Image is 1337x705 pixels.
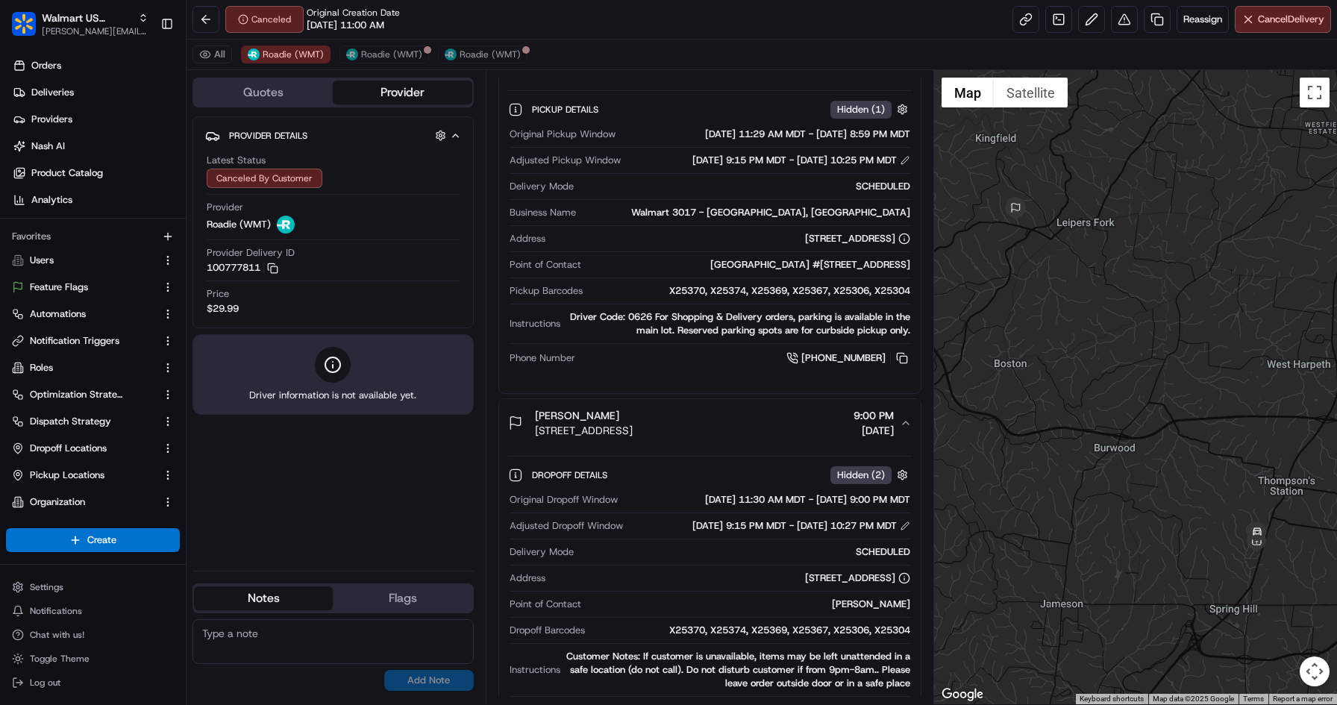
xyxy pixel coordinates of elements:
span: Roles [30,361,53,375]
a: 💻API Documentation [120,210,245,237]
button: Show satellite imagery [994,78,1068,107]
span: Users [30,254,54,267]
span: Point of Contact [510,598,581,611]
button: Reassign [1177,6,1229,33]
span: Roadie (WMT) [263,48,324,60]
button: Log out [6,672,180,693]
img: 1736555255976-a54dd68f-1ca7-489b-9aae-adbdc363a1c4 [15,142,42,169]
button: Dispatch Strategy [6,410,180,433]
span: Knowledge Base [30,216,114,231]
button: All [192,46,232,63]
span: Address [510,571,545,585]
span: Providers [31,113,72,126]
button: Organization [6,490,180,514]
span: Provider Details [229,130,307,142]
a: Open this area in Google Maps (opens a new window) [938,685,987,704]
span: Business Name [510,206,576,219]
div: [STREET_ADDRESS][DATE] [499,81,921,393]
span: [PHONE_NUMBER] [801,351,886,365]
a: Nash AI [6,134,186,158]
a: Providers [6,107,186,131]
span: [DATE] [854,423,894,438]
span: Roadie (WMT) [207,218,271,231]
span: Adjusted Dropoff Window [510,519,623,533]
button: Users [6,248,180,272]
a: Pickup Locations [12,469,156,482]
button: Settings [6,577,180,598]
div: [STREET_ADDRESS] [805,571,910,585]
div: [PERSON_NAME] [587,598,910,611]
button: Roles [6,356,180,380]
span: Latest Status [207,154,266,167]
div: We're available if you need us! [51,157,189,169]
button: Walmart US Stores [42,10,132,25]
span: Nash AI [31,140,65,153]
button: Canceled [225,6,304,33]
button: Create [6,528,180,552]
span: Provider Delivery ID [207,246,295,260]
button: Optimization Strategy [6,383,180,407]
span: Map data ©2025 Google [1153,695,1234,703]
span: Original Creation Date [307,7,400,19]
img: roadie-logo-v2.jpg [248,48,260,60]
span: Product Catalog [31,166,103,180]
button: Notification Triggers [6,329,180,353]
span: Original Pickup Window [510,128,616,141]
p: Welcome 👋 [15,60,272,84]
div: Driver Code: 0626 For Shopping & Delivery orders, parking is available in the main lot. Reserved ... [566,310,910,337]
a: Dispatch Strategy [12,415,156,428]
span: Chat with us! [30,629,84,641]
a: Powered byPylon [105,252,181,264]
span: $29.99 [207,302,239,316]
span: Pickup Locations [30,469,104,482]
span: [PERSON_NAME] [535,408,619,423]
img: roadie-logo-v2.jpg [445,48,457,60]
button: 100777811 [207,261,278,275]
span: Price [207,287,229,301]
span: Instructions [510,663,560,677]
div: Start new chat [51,142,245,157]
span: Settings [30,581,63,593]
div: Walmart 3017 - [GEOGRAPHIC_DATA], [GEOGRAPHIC_DATA] [582,206,910,219]
div: X25370, X25374, X25369, X25367, X25306, X25304 [589,284,910,298]
div: [DATE] 11:30 AM MDT - [DATE] 9:00 PM MDT [624,493,910,507]
span: Hidden ( 2 ) [837,469,885,482]
div: SCHEDULED [580,180,910,193]
span: Notifications [30,605,82,617]
span: 9:00 PM [854,408,894,423]
span: Pickup Details [532,104,601,116]
a: Analytics [6,188,186,212]
button: Quotes [194,81,333,104]
span: Roadie (WMT) [361,48,422,60]
span: [DATE] 11:00 AM [307,19,384,32]
span: Feature Flags [30,281,88,294]
button: Start new chat [254,147,272,165]
button: Roadie (WMT) [339,46,429,63]
span: Orders [31,59,61,72]
span: Create [87,533,116,547]
span: Point of Contact [510,258,581,272]
div: [DATE] 9:15 PM MDT - [DATE] 10:25 PM MDT [692,154,910,167]
div: [STREET_ADDRESS] [805,232,910,245]
span: Phone Number [510,351,575,365]
span: Original Dropoff Window [510,493,618,507]
img: Google [938,685,987,704]
span: Log out [30,677,60,689]
a: 📗Knowledge Base [9,210,120,237]
span: [PERSON_NAME][EMAIL_ADDRESS][DOMAIN_NAME] [42,25,148,37]
a: Organization [12,495,156,509]
a: Automations [12,307,156,321]
a: [PHONE_NUMBER] [786,350,910,366]
span: Pickup Barcodes [510,284,583,298]
button: Notifications [6,601,180,621]
span: Reassign [1183,13,1222,26]
a: Users [12,254,156,267]
div: SCHEDULED [580,545,910,559]
button: Toggle Theme [6,648,180,669]
button: Pickup Locations [6,463,180,487]
button: Provider [333,81,472,104]
button: Map camera controls [1300,657,1330,686]
a: Product Catalog [6,161,186,185]
a: Terms [1243,695,1264,703]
